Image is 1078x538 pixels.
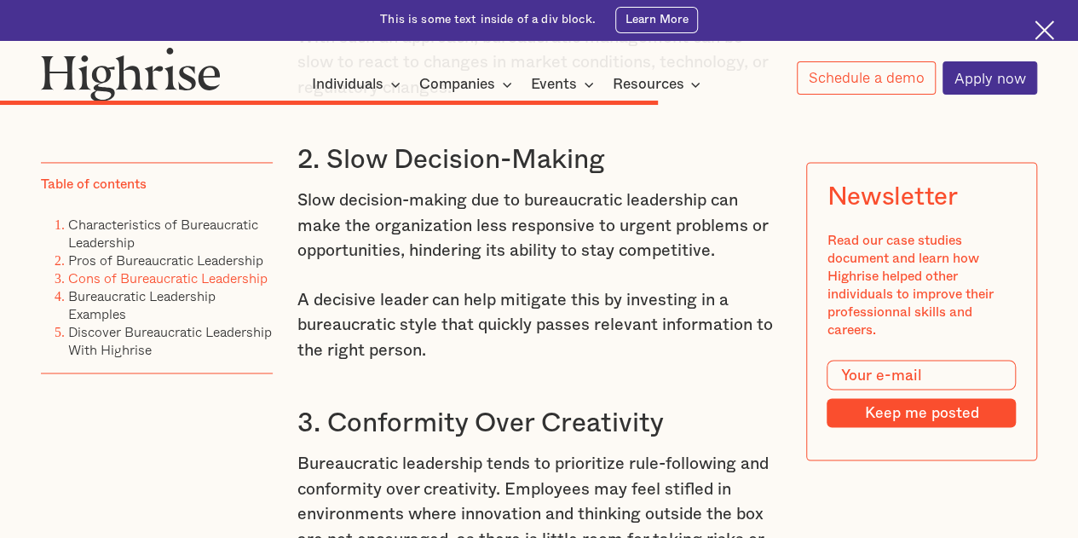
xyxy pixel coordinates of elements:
h3: 3. Conformity Over Creativity [297,406,781,439]
div: Read our case studies document and learn how Highrise helped other individuals to improve their p... [827,232,1016,339]
p: Slow decision-making due to bureaucratic leadership can make the organization less responsive to ... [297,188,781,264]
div: Resources [612,74,683,95]
a: Cons of Bureaucratic Leadership [68,268,268,288]
h3: 2. Slow Decision-Making [297,143,781,176]
a: Apply now [943,61,1037,95]
form: Modal Form [827,360,1016,427]
a: Pros of Bureaucratic Leadership [68,250,263,270]
a: Bureaucratic Leadership Examples [68,286,216,324]
a: Learn More [615,7,698,33]
div: Companies [419,74,495,95]
div: Table of contents [41,176,147,194]
div: Companies [419,74,517,95]
div: Events [531,74,577,95]
a: Characteristics of Bureaucratic Leadership [68,214,258,252]
img: Highrise logo [41,47,221,101]
div: This is some text inside of a div block. [380,12,596,28]
div: Individuals [312,74,383,95]
input: Your e-mail [827,360,1016,390]
div: Individuals [312,74,406,95]
a: Schedule a demo [797,61,936,95]
img: Cross icon [1035,20,1054,40]
input: Keep me posted [827,398,1016,426]
div: Resources [612,74,706,95]
p: A decisive leader can help mitigate this by investing in a bureaucratic style that quickly passes... [297,288,781,364]
a: Discover Bureaucratic Leadership With Highrise [68,321,272,360]
div: Events [531,74,599,95]
div: Newsletter [827,182,957,211]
